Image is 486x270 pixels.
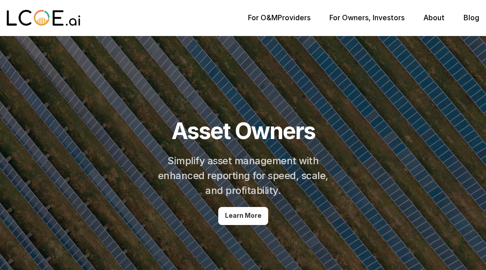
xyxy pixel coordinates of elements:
a: For O&M [248,13,278,22]
p: Providers [248,13,310,22]
p: Learn More [225,212,261,220]
a: Blog [463,13,479,22]
a: Learn More [218,207,268,225]
a: About [423,13,445,22]
h1: Asset Owners [171,117,315,144]
a: For Owners [329,13,369,22]
h2: Simplify asset management with enhanced reporting for speed, scale, and profitability. [155,153,331,198]
p: , Investors [329,13,405,22]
